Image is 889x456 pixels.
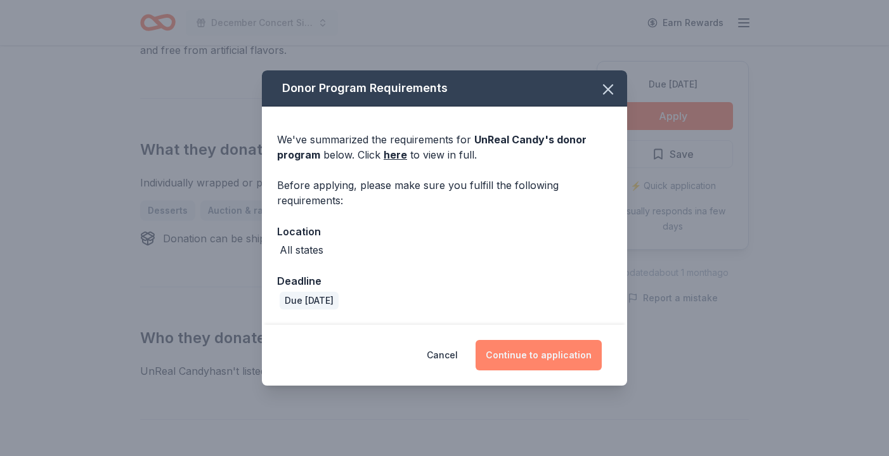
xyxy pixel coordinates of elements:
div: We've summarized the requirements for below. Click to view in full. [277,132,612,162]
div: Location [277,223,612,240]
div: Due [DATE] [280,292,339,309]
div: Deadline [277,273,612,289]
button: Cancel [427,340,458,370]
div: Before applying, please make sure you fulfill the following requirements: [277,178,612,208]
div: All states [280,242,323,257]
a: here [384,147,407,162]
button: Continue to application [476,340,602,370]
div: Donor Program Requirements [262,70,627,107]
